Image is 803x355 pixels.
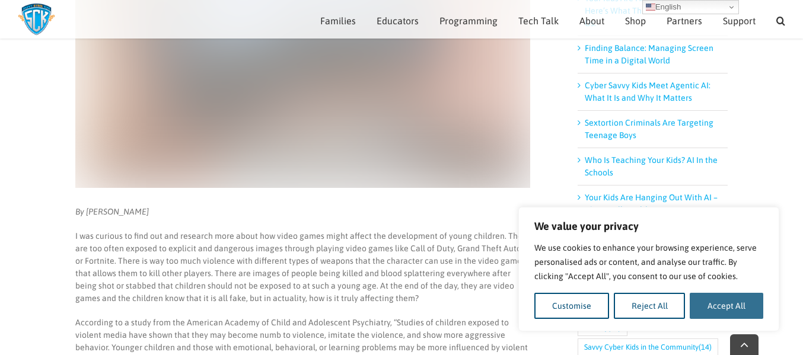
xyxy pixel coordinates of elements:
[377,16,419,25] span: Educators
[585,43,713,65] a: Finding Balance: Managing Screen Time in a Digital World
[534,241,763,283] p: We use cookies to enhance your browsing experience, serve personalised ads or content, and analys...
[614,293,686,319] button: Reject All
[75,207,149,216] em: By [PERSON_NAME]
[585,193,718,215] a: Your Kids Are Hanging Out With AI – It’s Not All Healthy
[723,16,756,25] span: Support
[585,81,710,103] a: Cyber Savvy Kids Meet Agentic AI: What It Is and Why It Matters
[534,293,609,319] button: Customise
[690,293,763,319] button: Accept All
[518,16,559,25] span: Tech Talk
[320,16,356,25] span: Families
[75,230,530,305] p: I was curious to find out and research more about how video games might affect the development of...
[534,219,763,234] p: We value your privacy
[439,16,498,25] span: Programming
[699,339,712,355] span: (14)
[625,16,646,25] span: Shop
[579,16,604,25] span: About
[667,16,702,25] span: Partners
[585,118,713,140] a: Sextortion Criminals Are Targeting Teenage Boys
[18,3,55,36] img: Savvy Cyber Kids Logo
[585,155,718,177] a: Who Is Teaching Your Kids? AI In the Schools
[646,2,655,12] img: en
